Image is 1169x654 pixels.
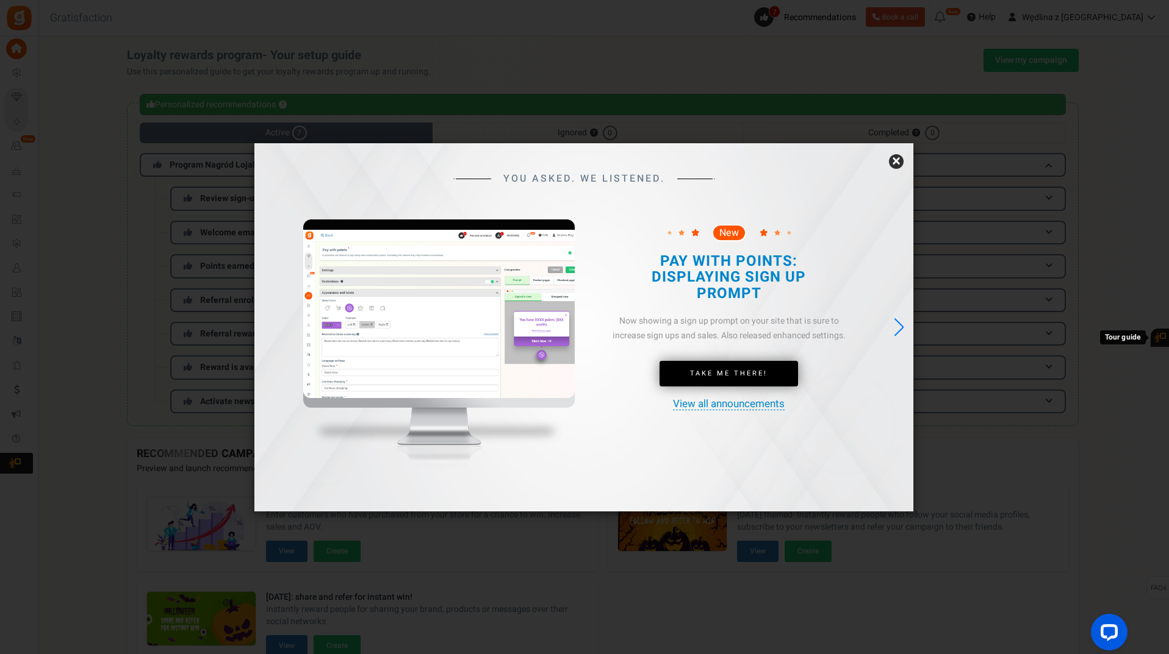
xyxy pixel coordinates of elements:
div: Now showing a sign up prompt on your site that is sure to increase sign ups and sales. Also relea... [607,314,851,343]
div: Tour guide [1100,330,1146,344]
span: YOU ASKED. WE LISTENED. [503,174,665,185]
div: Next slide [891,314,907,341]
a: Take Me There! [660,361,798,386]
a: × [889,154,904,169]
a: View all announcements [673,399,785,410]
img: mockup [303,219,575,494]
h2: PAY WITH POINTS: DISPLAYING SIGN UP PROMPT [619,254,838,302]
span: New [719,228,739,238]
img: screenshot [303,230,575,398]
